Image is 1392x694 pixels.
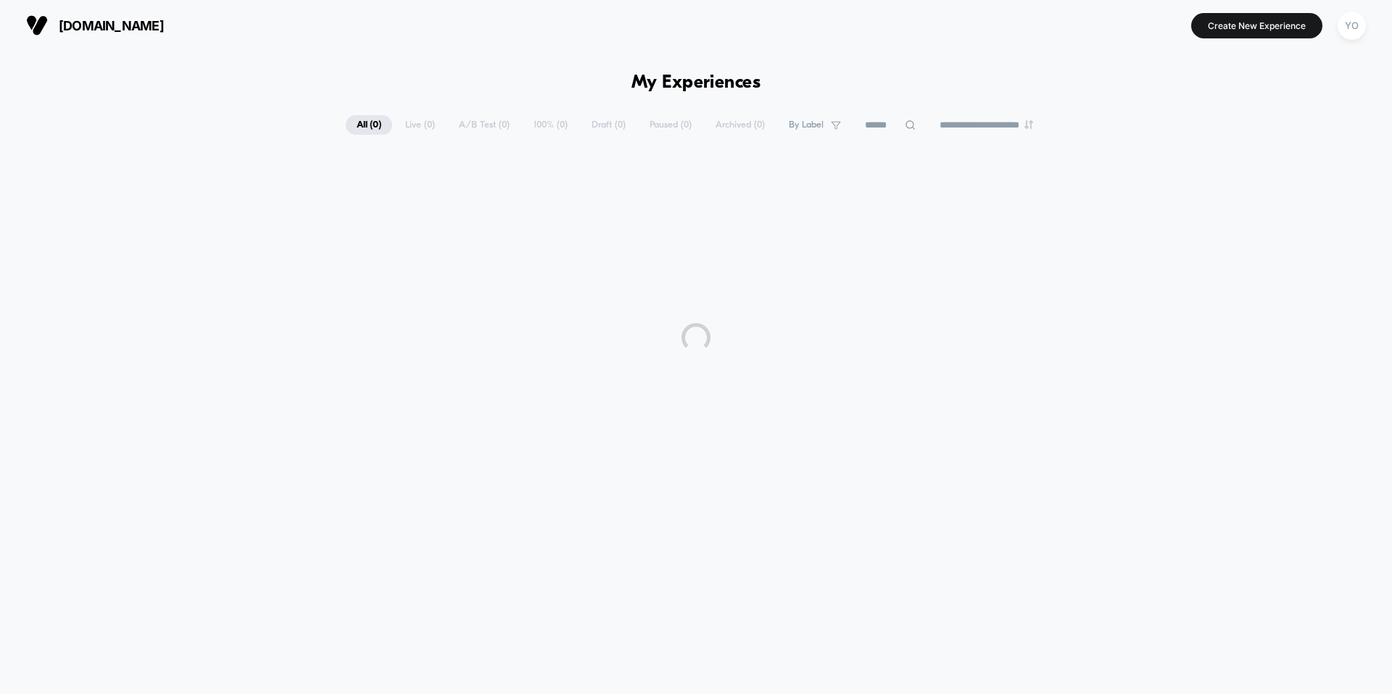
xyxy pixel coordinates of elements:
img: end [1024,120,1033,129]
div: YO [1338,12,1366,40]
button: [DOMAIN_NAME] [22,14,168,37]
span: By Label [789,120,824,130]
img: Visually logo [26,14,48,36]
h1: My Experiences [631,72,761,93]
span: All ( 0 ) [346,115,392,135]
span: [DOMAIN_NAME] [59,18,164,33]
button: YO [1333,11,1370,41]
button: Create New Experience [1191,13,1322,38]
